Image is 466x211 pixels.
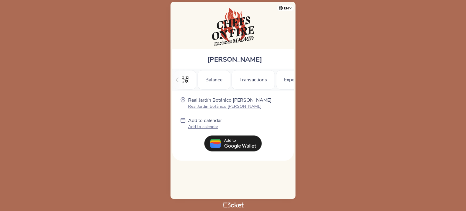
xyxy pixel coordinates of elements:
[188,117,222,131] a: Add to calendar Add to calendar
[204,135,262,151] img: en_add_to_google_wallet.5c177d4c.svg
[198,70,230,90] div: Balance
[276,76,319,83] a: Experiencias
[188,124,222,130] p: Add to calendar
[212,8,254,46] img: Chefs on Fire Madrid 2025
[188,104,272,109] p: Real Jardín Botánico [PERSON_NAME]
[276,70,319,90] div: Experiencias
[188,97,272,109] a: Real Jardín Botánico [PERSON_NAME] Real Jardín Botánico [PERSON_NAME]
[198,76,230,83] a: Balance
[188,97,272,104] p: Real Jardín Botánico [PERSON_NAME]
[231,70,275,90] div: Transactions
[207,55,262,64] span: [PERSON_NAME]
[231,76,275,83] a: Transactions
[188,117,222,124] p: Add to calendar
